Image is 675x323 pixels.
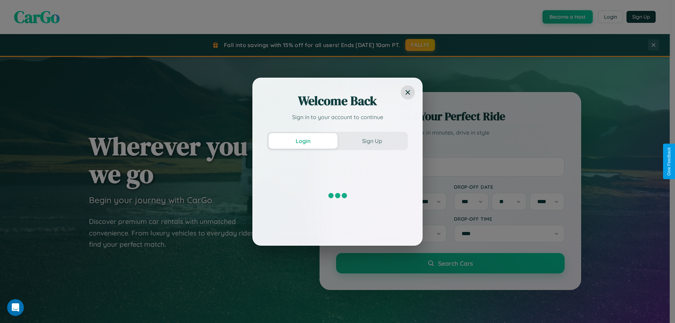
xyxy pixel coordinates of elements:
div: Give Feedback [667,147,671,176]
p: Sign in to your account to continue [267,113,408,121]
h2: Welcome Back [267,92,408,109]
button: Sign Up [337,133,406,149]
button: Login [269,133,337,149]
iframe: Intercom live chat [7,299,24,316]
